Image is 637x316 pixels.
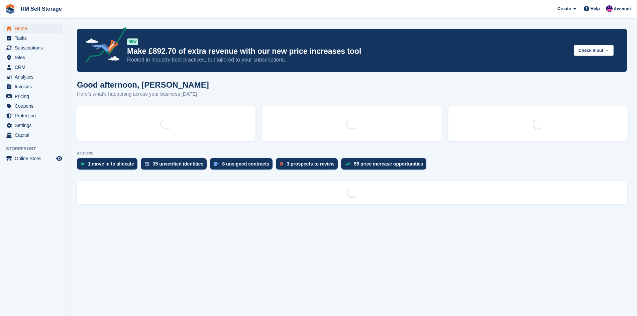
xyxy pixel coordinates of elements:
span: CRM [15,63,55,72]
a: menu [3,72,63,82]
a: Preview store [55,154,63,163]
img: Roger Marsh [606,5,613,12]
a: menu [3,43,63,52]
span: Capital [15,130,55,140]
a: menu [3,121,63,130]
div: NEW [127,38,138,45]
a: menu [3,111,63,120]
p: ACTIONS [77,151,627,155]
img: price-adjustments-announcement-icon-8257ccfd72463d97f412b2fc003d46551f7dbcb40ab6d574587a9cd5c0d94... [80,27,127,65]
span: Pricing [15,92,55,101]
span: Subscriptions [15,43,55,52]
span: Home [15,24,55,33]
div: 1 move in to allocate [88,161,134,167]
h1: Good afternoon, [PERSON_NAME] [77,80,209,89]
img: price_increase_opportunities-93ffe204e8149a01c8c9dc8f82e8f89637d9d84a8eef4429ea346261dce0b2c0.svg [345,163,350,166]
div: 8 unsigned contracts [222,161,269,167]
a: menu [3,33,63,43]
p: Make £892.70 of extra revenue with our new price increases tool [127,46,568,56]
p: Here's what's happening across your business [DATE] [77,90,209,98]
button: Check it out → [574,45,614,56]
span: Analytics [15,72,55,82]
span: Coupons [15,101,55,111]
span: Account [614,6,631,12]
a: 3 prospects to review [276,158,341,173]
span: Storefront [6,145,67,152]
span: Create [557,5,571,12]
img: stora-icon-8386f47178a22dfd0bd8f6a31ec36ba5ce8667c1dd55bd0f319d3a0aa187defe.svg [5,4,15,14]
span: Tasks [15,33,55,43]
a: 35 unverified identities [141,158,210,173]
img: move_ins_to_allocate_icon-fdf77a2bb77ea45bf5b3d319d69a93e2d87916cf1d5bf7949dd705db3b84f3ca.svg [81,162,85,166]
img: verify_identity-adf6edd0f0f0b5bbfe63781bf79b02c33cf7c696d77639b501bdc392416b5a36.svg [145,162,149,166]
a: RM Self Storage [18,3,65,14]
a: menu [3,82,63,91]
span: Sites [15,53,55,62]
p: Rooted in industry best practices, but tailored to your subscriptions. [127,56,568,64]
a: 8 unsigned contracts [210,158,276,173]
a: menu [3,130,63,140]
span: Invoices [15,82,55,91]
a: menu [3,154,63,163]
span: Help [591,5,600,12]
a: 1 move in to allocate [77,158,141,173]
a: menu [3,92,63,101]
a: menu [3,53,63,62]
span: Protection [15,111,55,120]
img: contract_signature_icon-13c848040528278c33f63329250d36e43548de30e8caae1d1a13099fd9432cc5.svg [214,162,219,166]
div: 55 price increase opportunities [354,161,423,167]
img: prospect-51fa495bee0391a8d652442698ab0144808aea92771e9ea1ae160a38d050c398.svg [280,162,283,166]
a: menu [3,63,63,72]
a: menu [3,101,63,111]
div: 3 prospects to review [287,161,334,167]
a: 55 price increase opportunities [341,158,430,173]
span: Online Store [15,154,55,163]
span: Settings [15,121,55,130]
div: 35 unverified identities [153,161,204,167]
a: menu [3,24,63,33]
